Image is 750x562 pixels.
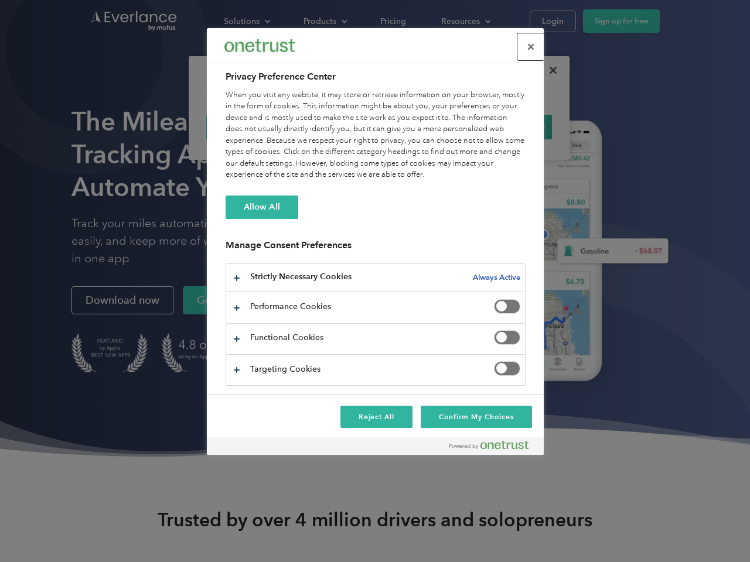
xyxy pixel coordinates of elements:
[226,196,298,219] button: Allow All
[226,90,526,181] div: When you visit any website, it may store or retrieve information on your browser, mostly in the f...
[340,406,413,428] button: Reject All
[226,70,526,84] h2: Privacy Preference Center
[449,440,538,455] a: Powered by OneTrust Opens in a new Tab
[226,239,526,258] h3: Manage Consent Preferences
[449,440,529,450] img: Powered by OneTrust Opens in a new Tab
[224,39,295,52] img: Everlance
[207,28,544,455] div: Preference center
[421,406,531,428] button: Confirm My Choices
[207,28,544,455] div: Privacy Preference Center
[224,34,295,57] div: Everlance
[518,34,544,60] button: Close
